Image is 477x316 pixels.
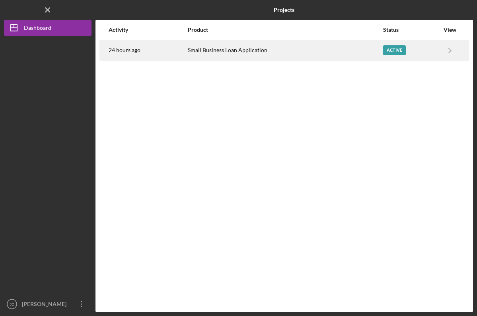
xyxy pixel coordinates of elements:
[440,27,460,33] div: View
[109,27,187,33] div: Activity
[109,47,140,53] time: 2025-10-02 20:41
[10,302,14,306] text: JC
[4,20,92,36] button: Dashboard
[274,7,294,13] b: Projects
[20,296,72,314] div: [PERSON_NAME]
[383,45,406,55] div: Active
[24,20,51,38] div: Dashboard
[4,296,92,312] button: JC[PERSON_NAME]
[188,41,382,60] div: Small Business Loan Application
[188,27,382,33] div: Product
[383,27,439,33] div: Status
